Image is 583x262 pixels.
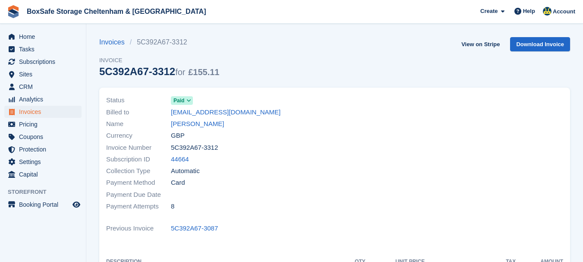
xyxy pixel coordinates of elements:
span: Invoice [99,56,219,65]
span: £155.11 [188,67,219,77]
img: Kim Virabi [543,7,551,16]
span: Currency [106,131,171,141]
span: Card [171,178,185,188]
span: 8 [171,202,174,211]
a: menu [4,93,82,105]
span: Paid [173,97,184,104]
a: [EMAIL_ADDRESS][DOMAIN_NAME] [171,107,280,117]
span: CRM [19,81,71,93]
span: Collection Type [106,166,171,176]
a: menu [4,31,82,43]
img: stora-icon-8386f47178a22dfd0bd8f6a31ec36ba5ce8667c1dd55bd0f319d3a0aa187defe.svg [7,5,20,18]
span: Subscriptions [19,56,71,68]
a: Preview store [71,199,82,210]
a: menu [4,68,82,80]
span: Booking Portal [19,199,71,211]
a: menu [4,56,82,68]
span: Account [553,7,575,16]
span: Name [106,119,171,129]
span: Pricing [19,118,71,130]
a: 5C392A67-3087 [171,224,218,234]
nav: breadcrumbs [99,37,219,47]
span: Invoices [19,106,71,118]
a: BoxSafe Storage Cheltenham & [GEOGRAPHIC_DATA] [23,4,209,19]
span: Automatic [171,166,200,176]
span: Payment Due Date [106,190,171,200]
a: menu [4,118,82,130]
a: menu [4,131,82,143]
span: Sites [19,68,71,80]
a: menu [4,168,82,180]
a: View on Stripe [458,37,503,51]
span: Protection [19,143,71,155]
span: Tasks [19,43,71,55]
a: Invoices [99,37,130,47]
span: Payment Attempts [106,202,171,211]
div: 5C392A67-3312 [99,66,219,77]
span: Create [480,7,498,16]
a: Download Invoice [510,37,570,51]
span: Capital [19,168,71,180]
span: Billed to [106,107,171,117]
a: menu [4,43,82,55]
span: Coupons [19,131,71,143]
span: Settings [19,156,71,168]
span: 5C392A67-3312 [171,143,218,153]
a: menu [4,199,82,211]
a: menu [4,81,82,93]
span: Analytics [19,93,71,105]
span: Storefront [8,188,86,196]
span: Previous Invoice [106,224,171,234]
a: menu [4,106,82,118]
a: menu [4,156,82,168]
span: Status [106,95,171,105]
a: Paid [171,95,193,105]
a: [PERSON_NAME] [171,119,224,129]
span: Help [523,7,535,16]
span: Payment Method [106,178,171,188]
a: 44664 [171,155,189,164]
span: Subscription ID [106,155,171,164]
span: Home [19,31,71,43]
span: GBP [171,131,185,141]
span: Invoice Number [106,143,171,153]
span: for [175,67,185,77]
a: menu [4,143,82,155]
